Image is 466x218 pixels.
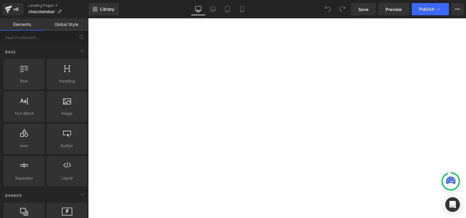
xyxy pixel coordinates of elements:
[378,3,409,15] a: Preview
[358,6,368,13] span: Save
[206,3,220,15] a: Laptop
[445,197,460,212] div: Open Intercom Messenger
[5,110,42,117] span: Text Block
[322,3,334,15] button: Undo
[100,6,114,12] span: Library
[88,3,119,15] a: New Library
[220,3,235,15] a: Tablet
[28,3,88,8] a: Landing Pages
[451,3,464,15] button: More
[44,18,88,31] a: Global Style
[419,7,434,12] span: Publish
[336,3,349,15] button: Redo
[235,3,249,15] a: Mobile
[2,3,23,15] a: v6
[5,78,42,84] span: Row
[5,175,42,181] span: Separator
[5,193,23,198] span: Banner
[385,6,402,13] span: Preview
[412,3,449,15] button: Publish
[191,3,206,15] a: Desktop
[48,110,85,117] span: Image
[5,49,16,55] span: Base
[48,78,85,84] span: Heading
[12,5,20,13] div: v6
[48,175,85,181] span: Liquid
[28,9,55,14] span: chocolatebar
[48,143,85,149] span: Button
[5,143,42,149] span: Icon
